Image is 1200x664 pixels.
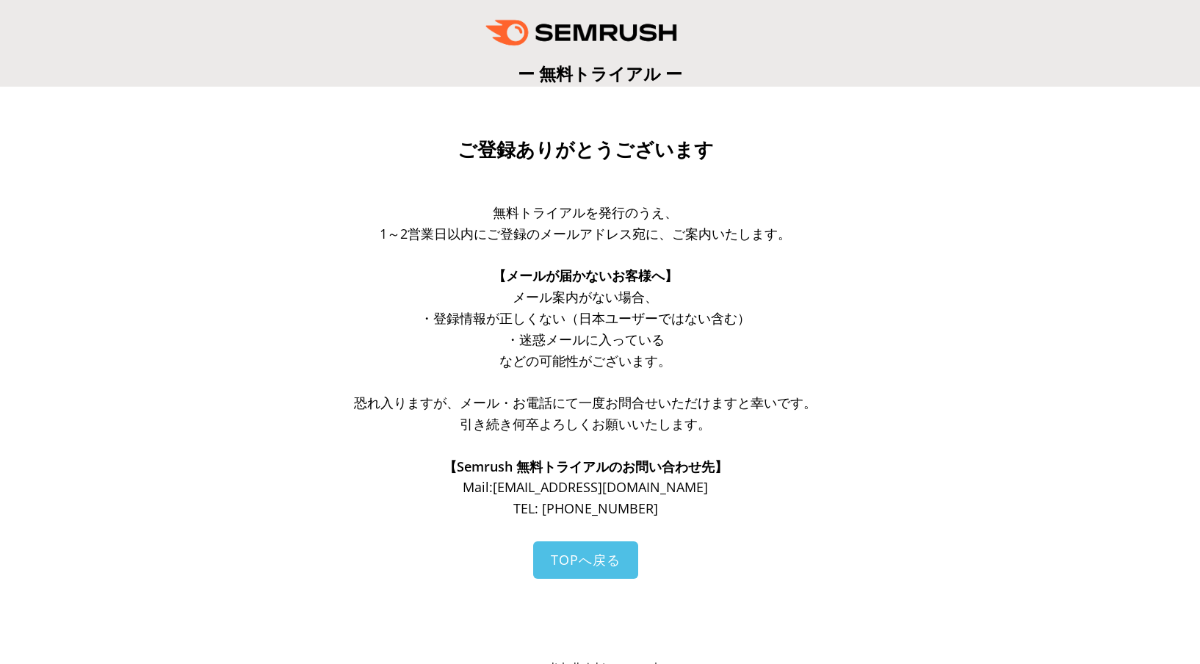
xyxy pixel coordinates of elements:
[380,225,791,242] span: 1～2営業日以内にご登録のメールアドレス宛に、ご案内いたします。
[513,499,658,517] span: TEL: [PHONE_NUMBER]
[354,394,817,411] span: 恐れ入りますが、メール・お電話にて一度お問合せいただけますと幸いです。
[513,288,658,306] span: メール案内がない場合、
[458,139,714,161] span: ご登録ありがとうございます
[533,541,638,579] a: TOPへ戻る
[493,203,678,221] span: 無料トライアルを発行のうえ、
[460,415,711,433] span: 引き続き何卒よろしくお願いいたします。
[499,352,671,369] span: などの可能性がございます。
[551,551,621,569] span: TOPへ戻る
[420,309,751,327] span: ・登録情報が正しくない（日本ユーザーではない含む）
[518,62,682,85] span: ー 無料トライアル ー
[506,331,665,348] span: ・迷惑メールに入っている
[463,478,708,496] span: Mail: [EMAIL_ADDRESS][DOMAIN_NAME]
[493,267,678,284] span: 【メールが届かないお客様へ】
[444,458,728,475] span: 【Semrush 無料トライアルのお問い合わせ先】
